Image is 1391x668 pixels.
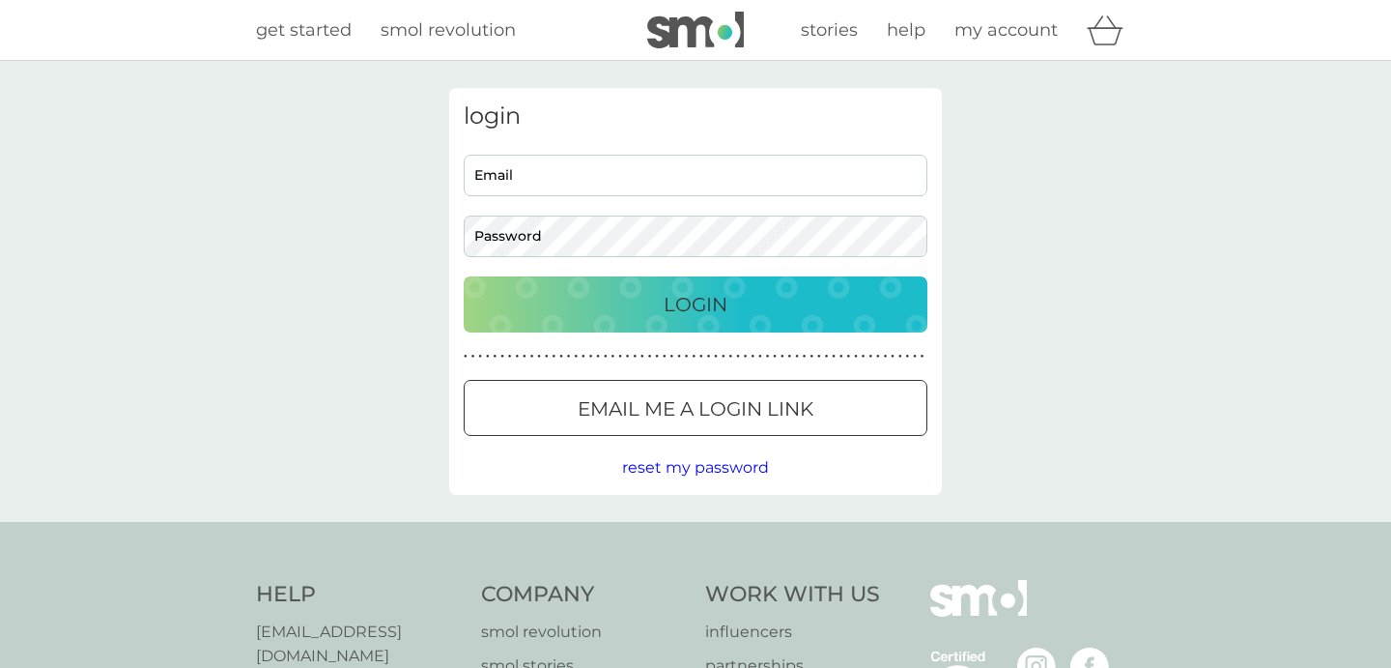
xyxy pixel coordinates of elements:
h4: Help [256,580,462,610]
p: ● [758,352,762,362]
p: ● [809,352,813,362]
img: smol [930,580,1027,646]
span: smol revolution [381,19,516,41]
span: reset my password [622,458,769,477]
p: ● [611,352,615,362]
p: ● [722,352,725,362]
p: ● [677,352,681,362]
span: stories [801,19,858,41]
p: ● [618,352,622,362]
p: ● [464,352,468,362]
p: ● [574,352,578,362]
p: ● [898,352,902,362]
h4: Work With Us [705,580,880,610]
span: get started [256,19,352,41]
a: stories [801,16,858,44]
div: basket [1087,11,1135,49]
p: ● [744,352,748,362]
span: help [887,19,925,41]
p: ● [891,352,894,362]
p: ● [478,352,482,362]
p: Login [664,289,727,320]
p: ● [685,352,689,362]
p: ● [604,352,608,362]
p: ● [751,352,754,362]
p: ● [854,352,858,362]
p: ● [559,352,563,362]
p: ● [648,352,652,362]
p: ● [825,352,829,362]
p: ● [876,352,880,362]
p: ● [670,352,674,362]
p: Email me a login link [578,393,813,424]
p: ● [736,352,740,362]
p: ● [545,352,549,362]
p: ● [523,352,526,362]
p: ● [471,352,475,362]
p: ● [500,352,504,362]
p: ● [884,352,888,362]
p: ● [626,352,630,362]
p: ● [795,352,799,362]
p: ● [766,352,770,362]
p: ● [773,352,777,362]
p: ● [567,352,571,362]
span: my account [954,19,1058,41]
p: ● [515,352,519,362]
p: ● [494,352,497,362]
p: ● [707,352,711,362]
p: ● [906,352,910,362]
p: ● [921,352,924,362]
p: ● [692,352,695,362]
a: help [887,16,925,44]
p: ● [655,352,659,362]
h3: login [464,102,927,131]
p: ● [788,352,792,362]
p: ● [633,352,637,362]
p: ● [640,352,644,362]
p: ● [714,352,718,362]
p: ● [582,352,585,362]
p: ● [508,352,512,362]
p: ● [803,352,807,362]
a: get started [256,16,352,44]
a: my account [954,16,1058,44]
p: ● [839,352,843,362]
p: ● [868,352,872,362]
p: ● [729,352,733,362]
button: Login [464,276,927,333]
p: ● [589,352,593,362]
p: ● [596,352,600,362]
p: ● [781,352,784,362]
h4: Company [481,580,687,610]
a: influencers [705,620,880,645]
p: ● [530,352,534,362]
p: ● [913,352,917,362]
p: ● [663,352,667,362]
button: reset my password [622,455,769,480]
a: smol revolution [481,620,687,645]
p: ● [553,352,556,362]
button: Email me a login link [464,380,927,436]
p: ● [699,352,703,362]
p: ● [862,352,866,362]
p: ● [817,352,821,362]
p: ● [832,352,836,362]
a: smol revolution [381,16,516,44]
img: smol [647,12,744,48]
p: ● [486,352,490,362]
p: ● [847,352,851,362]
p: ● [537,352,541,362]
